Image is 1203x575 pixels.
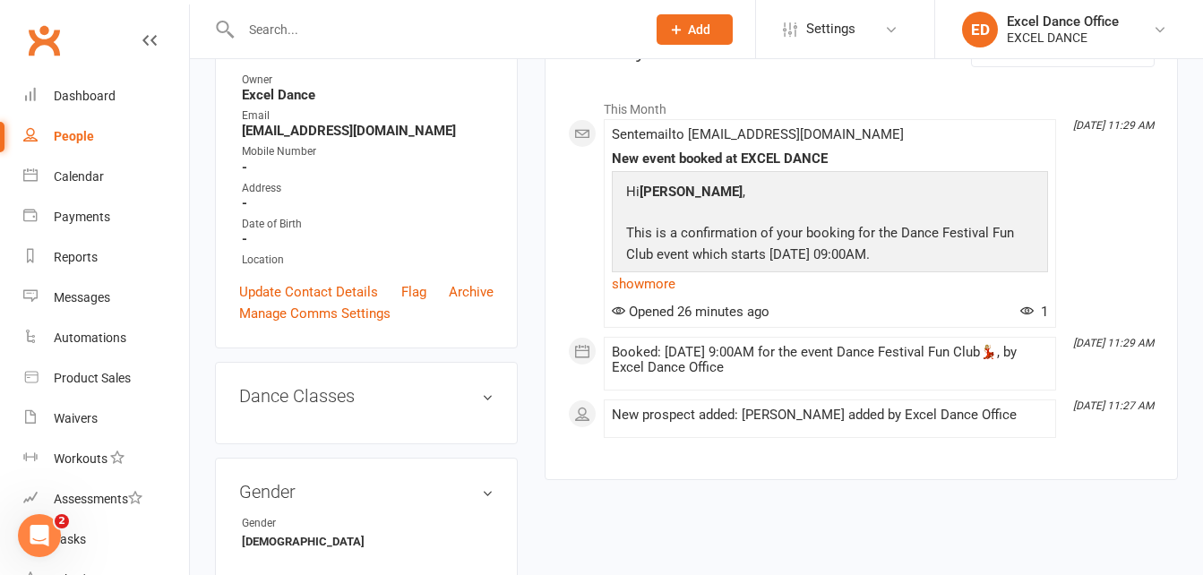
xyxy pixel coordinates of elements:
strong: - [242,231,494,247]
i: [DATE] 11:29 AM [1073,337,1154,349]
a: Update Contact Details [239,281,378,303]
div: Automations [54,330,126,345]
a: Manage Comms Settings [239,303,391,324]
i: [DATE] 11:27 AM [1073,399,1154,412]
strong: [PERSON_NAME] [640,184,743,200]
a: Automations [23,318,189,358]
strong: [EMAIL_ADDRESS][DOMAIN_NAME] [242,123,494,139]
span: 1 [1020,304,1048,320]
span: Opened 26 minutes ago [612,304,769,320]
a: show more [612,271,1048,296]
strong: [DEMOGRAPHIC_DATA] [242,535,365,548]
div: Reports [54,250,98,264]
div: EXCEL DANCE [1007,30,1119,46]
div: New prospect added: [PERSON_NAME] added by Excel Dance Office [612,408,1048,423]
div: New event booked at EXCEL DANCE [612,151,1048,167]
i: [DATE] 11:29 AM [1073,119,1154,132]
a: People [23,116,189,157]
div: Product Sales [54,371,131,385]
div: Owner [242,72,494,89]
li: This Month [568,90,1155,119]
a: Calendar [23,157,189,197]
div: Booked: [DATE] 9:00AM for the event Dance Festival Fun Club💃🏼, by Excel Dance Office [612,345,1048,375]
span: 2 [55,514,69,528]
a: Clubworx [21,18,66,63]
button: Add [657,14,733,45]
div: Tasks [54,532,86,546]
div: Date of Birth [242,216,494,233]
a: Workouts [23,439,189,479]
a: Reports [23,237,189,278]
p: This is a confirmation of your booking for the Dance Festival Fun Club event which starts [DATE] ... [622,222,1038,270]
a: Product Sales [23,358,189,399]
a: Dashboard [23,76,189,116]
div: Workouts [54,451,107,466]
div: ED [962,12,998,47]
div: Excel Dance Office [1007,13,1119,30]
span: Settings [806,9,855,49]
div: Mobile Number [242,143,494,160]
div: Location [242,252,494,269]
div: Waivers [54,411,98,425]
h3: Gender [239,482,494,502]
div: Assessments [54,492,142,506]
input: Search... [236,17,633,42]
div: Dashboard [54,89,116,103]
a: Payments [23,197,189,237]
div: People [54,129,94,143]
div: Email [242,107,494,124]
strong: - [242,159,494,176]
a: Waivers [23,399,189,439]
div: Gender [242,515,390,532]
iframe: Intercom live chat [18,514,61,557]
div: Payments [54,210,110,224]
h3: Activity [568,35,1155,63]
h3: Dance Classes [239,386,494,406]
div: Messages [54,290,110,305]
a: Flag [401,281,426,303]
p: Hi , [622,181,1038,207]
a: Archive [449,281,494,303]
strong: - [242,195,494,211]
strong: Excel Dance [242,87,494,103]
a: Tasks [23,519,189,560]
a: Messages [23,278,189,318]
a: Assessments [23,479,189,519]
span: Add [688,22,710,37]
div: Address [242,180,494,197]
span: Sent email to [EMAIL_ADDRESS][DOMAIN_NAME] [612,126,904,142]
div: Calendar [54,169,104,184]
